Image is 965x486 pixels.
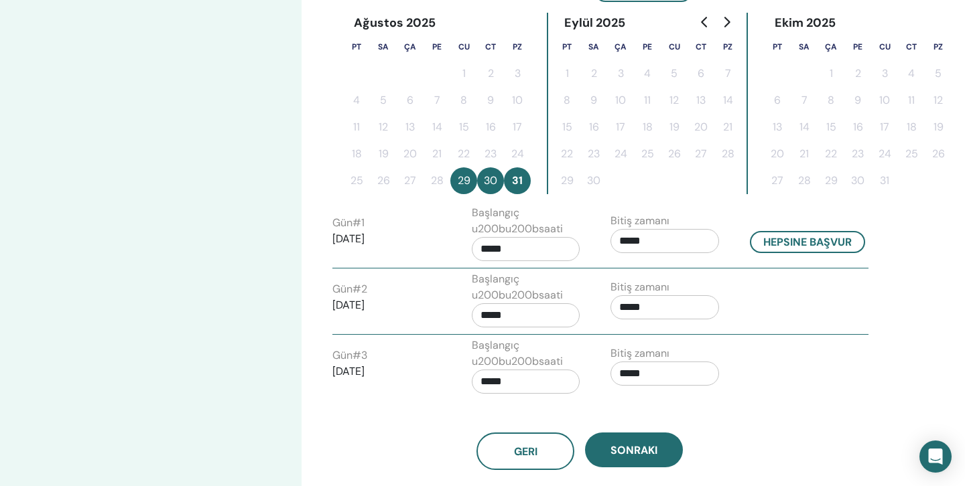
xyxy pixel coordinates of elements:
[716,9,737,35] button: Go to next month
[818,60,844,87] button: 1
[343,167,370,194] button: 25
[634,87,661,114] button: 11
[504,87,531,114] button: 10
[661,33,688,60] th: Cuma
[791,167,818,194] button: 28
[343,13,447,33] div: Ağustos 2025
[504,60,531,87] button: 3
[610,443,657,457] span: Sonraki
[688,33,714,60] th: Cumartesi
[450,114,477,141] button: 15
[607,141,634,167] button: 24
[791,114,818,141] button: 14
[714,87,741,114] button: 14
[764,33,791,60] th: Pazartesi
[332,281,367,297] label: Gün # 2
[871,87,898,114] button: 10
[554,33,580,60] th: Pazartesi
[332,347,367,363] label: Gün # 3
[610,279,669,295] label: Bitiş zamanı
[634,33,661,60] th: Perşembe
[871,141,898,167] button: 24
[477,33,504,60] th: Cumartesi
[925,87,952,114] button: 12
[514,444,537,459] span: Geri
[504,114,531,141] button: 17
[397,114,424,141] button: 13
[370,33,397,60] th: Salı
[504,33,531,60] th: Pazar
[343,114,370,141] button: 11
[472,271,580,303] label: Başlangıç u200bu200bsaati
[898,60,925,87] button: 4
[925,114,952,141] button: 19
[844,87,871,114] button: 9
[424,114,450,141] button: 14
[818,167,844,194] button: 29
[764,87,791,114] button: 6
[610,345,669,361] label: Bitiş zamanı
[898,141,925,167] button: 25
[634,60,661,87] button: 4
[661,114,688,141] button: 19
[450,141,477,167] button: 22
[844,33,871,60] th: Perşembe
[477,87,504,114] button: 9
[424,141,450,167] button: 21
[634,114,661,141] button: 18
[472,337,580,370] label: Başlangıç u200bu200bsaati
[332,297,441,313] p: [DATE]
[370,167,397,194] button: 26
[844,167,871,194] button: 30
[919,440,952,473] div: Open Intercom Messenger
[818,141,844,167] button: 22
[661,87,688,114] button: 12
[424,87,450,114] button: 7
[714,141,741,167] button: 28
[580,141,607,167] button: 23
[504,141,531,167] button: 24
[871,167,898,194] button: 31
[764,141,791,167] button: 20
[504,167,531,194] button: 31
[871,114,898,141] button: 17
[580,167,607,194] button: 30
[607,114,634,141] button: 17
[694,9,716,35] button: Go to previous month
[554,60,580,87] button: 1
[450,167,477,194] button: 29
[554,13,637,33] div: Eylül 2025
[343,33,370,60] th: Pazartesi
[714,114,741,141] button: 21
[818,33,844,60] th: Çarşamba
[554,141,580,167] button: 22
[397,141,424,167] button: 20
[370,114,397,141] button: 12
[580,87,607,114] button: 9
[554,114,580,141] button: 15
[343,141,370,167] button: 18
[634,141,661,167] button: 25
[370,141,397,167] button: 19
[477,60,504,87] button: 2
[764,167,791,194] button: 27
[818,114,844,141] button: 15
[397,33,424,60] th: Çarşamba
[607,33,634,60] th: Çarşamba
[332,231,441,247] p: [DATE]
[791,33,818,60] th: Salı
[925,60,952,87] button: 5
[424,167,450,194] button: 28
[332,363,441,380] p: [DATE]
[898,114,925,141] button: 18
[607,60,634,87] button: 3
[580,114,607,141] button: 16
[476,432,574,470] button: Geri
[554,87,580,114] button: 8
[450,87,477,114] button: 8
[477,141,504,167] button: 23
[844,60,871,87] button: 2
[714,60,741,87] button: 7
[610,213,669,229] label: Bitiş zamanı
[661,141,688,167] button: 26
